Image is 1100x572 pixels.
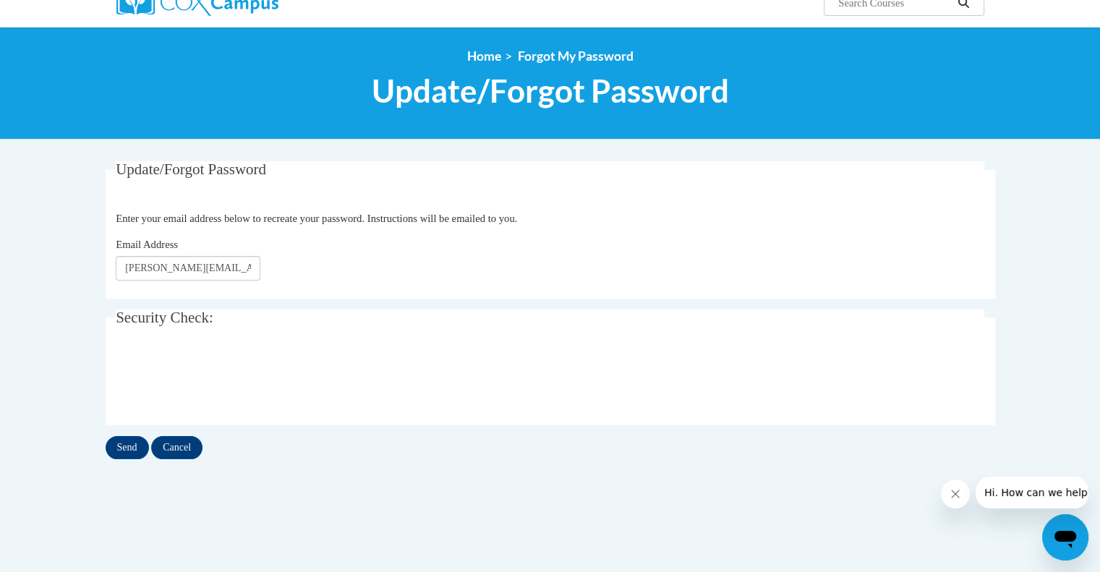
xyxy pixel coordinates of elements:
a: Home [467,48,501,64]
span: Hi. How can we help? [9,10,117,22]
input: Email [116,256,260,281]
span: Update/Forgot Password [116,161,266,178]
iframe: Close message [941,479,970,508]
iframe: Button to launch messaging window [1042,514,1088,560]
input: Cancel [151,436,202,459]
iframe: Message from company [976,477,1088,508]
iframe: reCAPTCHA [116,351,336,407]
span: Update/Forgot Password [372,72,729,110]
span: Security Check: [116,309,213,326]
span: Enter your email address below to recreate your password. Instructions will be emailed to you. [116,213,517,224]
span: Forgot My Password [518,48,634,64]
input: Send [106,436,149,459]
span: Email Address [116,239,178,250]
